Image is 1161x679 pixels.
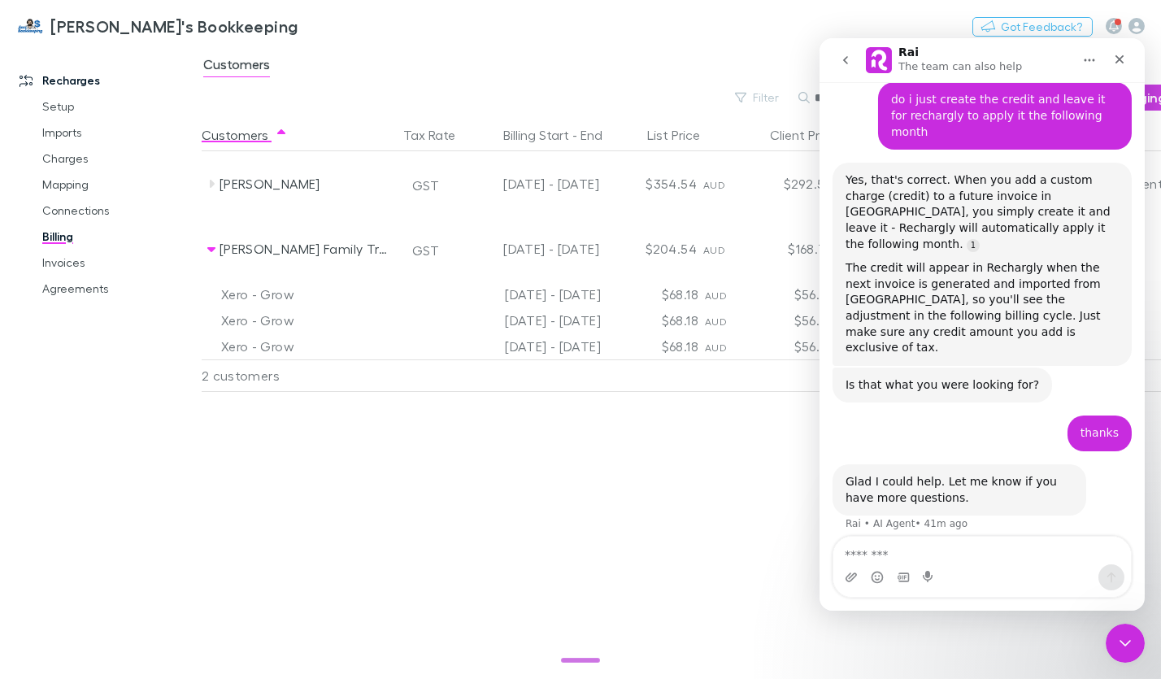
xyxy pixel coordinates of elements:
div: $68.18 [607,281,705,307]
a: Mapping [26,172,211,198]
button: Customers [202,119,288,151]
iframe: Intercom live chat [1106,624,1145,663]
div: $168.75 [742,216,840,281]
div: Xero - Grow [221,307,390,333]
a: Agreements [26,276,211,302]
a: Billing [26,224,211,250]
button: Got Feedback? [972,17,1093,37]
div: [DATE] - [DATE] [466,216,599,281]
h3: [PERSON_NAME]'s Bookkeeping [50,16,298,36]
a: Setup [26,94,211,120]
span: AUD [703,244,725,256]
span: Customers [203,56,270,77]
button: Client Price [770,119,856,151]
a: Recharges [3,67,211,94]
span: AUD [705,289,727,302]
button: List Price [647,119,720,151]
div: $68.18 [607,333,705,359]
div: $56.25 [744,307,841,333]
div: $292.50 [742,151,840,216]
a: Connections [26,198,211,224]
a: Imports [26,120,211,146]
div: $68.18 [607,307,705,333]
span: AUD [703,179,725,191]
div: $56.25 [744,281,841,307]
a: [PERSON_NAME]'s Bookkeeping [7,7,308,46]
div: [PERSON_NAME] Family Trust [220,216,392,281]
div: [DATE] - [DATE] [466,151,599,216]
div: $56.25 [744,333,841,359]
div: $354.54 [606,151,703,216]
button: Tax Rate [403,119,475,151]
span: AUD [705,342,727,354]
button: GST [405,237,446,263]
div: [DATE] - [DATE] [461,307,607,333]
div: Xero - Grow [221,333,390,359]
span: AUD [705,316,727,328]
div: 2 customers [202,359,397,392]
div: [DATE] - [DATE] [461,281,607,307]
div: [PERSON_NAME] [220,151,392,216]
div: [DATE] - [DATE] [461,333,607,359]
a: Invoices [26,250,211,276]
iframe: Intercom live chat [820,38,1145,611]
a: Charges [26,146,211,172]
button: GST [405,172,446,198]
button: Filter [727,88,789,107]
button: Billing Start - End [503,119,622,151]
div: Xero - Grow [221,281,390,307]
div: $204.54 [606,216,703,281]
img: Jim's Bookkeeping's Logo [16,16,44,36]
